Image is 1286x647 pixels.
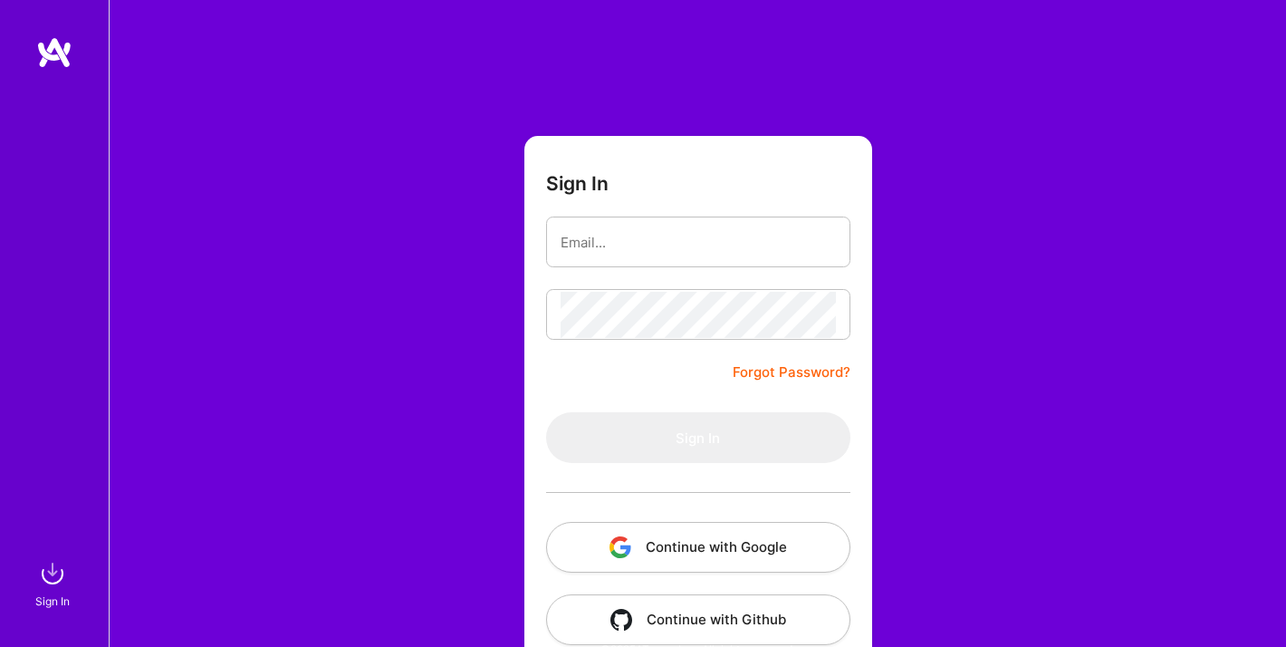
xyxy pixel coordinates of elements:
button: Continue with Github [546,594,850,645]
div: Sign In [35,592,70,611]
button: Continue with Google [546,522,850,573]
button: Sign In [546,412,850,463]
input: Email... [561,219,836,266]
a: sign inSign In [38,555,71,611]
img: icon [610,609,632,631]
img: sign in [34,555,71,592]
img: icon [609,536,631,558]
a: Forgot Password? [733,362,850,383]
h3: Sign In [546,172,609,195]
img: logo [36,36,72,69]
